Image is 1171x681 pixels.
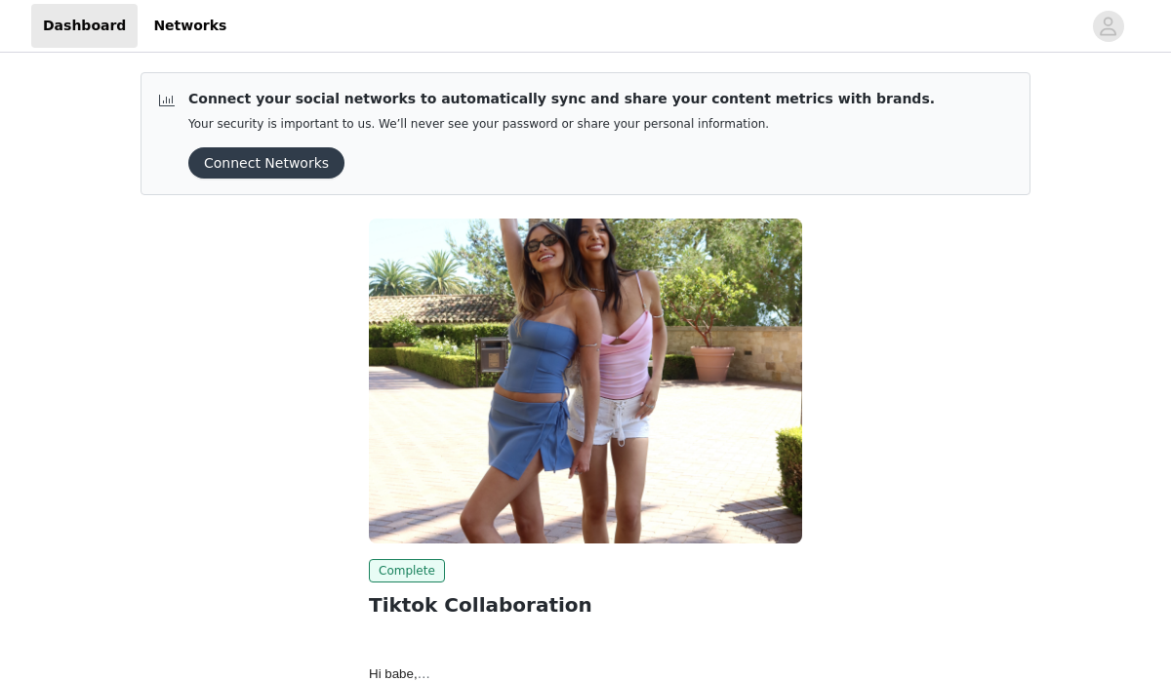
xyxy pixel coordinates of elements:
[369,559,445,582] span: Complete
[31,4,138,48] a: Dashboard
[188,117,935,132] p: Your security is important to us. We’ll never see your password or share your personal information.
[141,4,238,48] a: Networks
[369,666,430,681] span: Hi babe,
[369,590,802,620] h2: Tiktok Collaboration
[188,147,344,179] button: Connect Networks
[188,89,935,109] p: Connect your social networks to automatically sync and share your content metrics with brands.
[369,219,802,543] img: Edikted
[1099,11,1117,42] div: avatar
